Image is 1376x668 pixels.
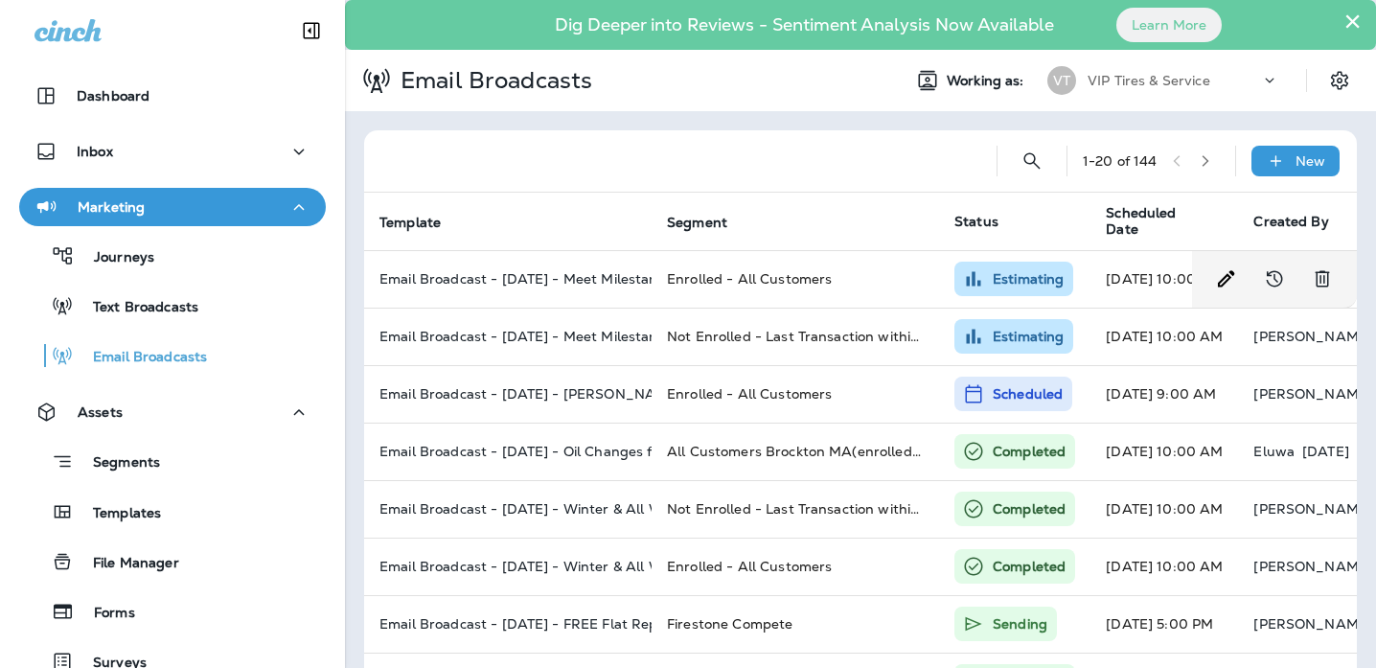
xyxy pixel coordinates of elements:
button: View Changelog [1255,260,1294,298]
span: Not Enrolled - Last Transaction within X days [667,328,967,345]
button: Delete Broadcast [1303,260,1342,298]
p: Sending [993,614,1047,633]
p: Marketing [78,199,145,215]
p: Email Broadcast - Oct 6 2025 - Meet Milestar Winterguard - Enrolled [379,271,636,287]
span: Enrolled - All Customers [667,385,832,403]
p: Email Broadcasts [393,66,592,95]
p: [PERSON_NAME] [1253,386,1372,402]
p: Email Broadcast - Sept 30 2025 - FREE Flat Repair - Firestone Compete [379,616,636,632]
span: Not Enrolled - Last Transaction within X days [667,500,967,518]
button: Assets [19,393,326,431]
span: Enrolled - All Customers [667,270,832,288]
p: Inbox [77,144,113,159]
button: Marketing [19,188,326,226]
button: Inbox [19,132,326,171]
p: Email Broadcast - Oct 1 2025 - Winter & All Weather Tires, Rebates, Financing - Enrolled [379,559,636,574]
p: Estimating [993,327,1064,346]
button: Templates [19,492,326,532]
p: File Manager [74,555,179,573]
p: Assets [78,404,123,420]
button: Settings [1322,63,1357,98]
p: Forms [75,605,135,623]
td: [DATE] 10:00 AM [1090,423,1238,480]
span: Scheduled Date [1106,205,1205,238]
p: Templates [74,505,161,523]
button: Journeys [19,236,326,276]
button: Forms [19,591,326,632]
td: [DATE] 10:00 AM [1090,480,1238,538]
span: Template [379,215,441,231]
p: New [1296,153,1325,169]
p: [PERSON_NAME] [1253,616,1372,632]
p: Dig Deeper into Reviews - Sentiment Analysis Now Available [499,22,1110,28]
button: Edit Broadcast [1207,260,1246,298]
p: Dashboard [77,88,149,104]
td: [DATE] 10:00 AM [1090,250,1238,308]
span: Segment [667,214,752,231]
span: Working as: [947,73,1028,89]
p: Email Broadcasts [74,349,207,367]
button: Segments [19,441,326,482]
p: Scheduled [993,384,1063,403]
button: Collapse Sidebar [285,12,338,50]
button: Dashboard [19,77,326,115]
span: Template [379,214,466,231]
p: Segments [74,454,160,473]
div: 1 - 20 of 144 [1083,153,1158,169]
button: Email Broadcasts [19,335,326,376]
p: Email Broadcast - Oct 3 2025 - Irving Cross Promo - All Customers [379,386,636,402]
p: Completed [993,499,1066,518]
span: Scheduled Date [1106,205,1230,238]
div: VT [1047,66,1076,95]
p: Email Broadcast - Oct 6 2025 - Meet Milestar Winterguard - Unenrolled [379,329,636,344]
td: [DATE] 10:00 AM [1090,308,1238,365]
span: Firestone Compete [667,615,792,633]
button: Text Broadcasts [19,286,326,326]
td: [DATE] 5:00 PM [1090,595,1238,653]
p: [DATE] [1302,444,1349,459]
p: Eluwa [1253,444,1295,459]
p: [PERSON_NAME] [1253,559,1372,574]
p: Journeys [75,249,154,267]
span: Segment [667,215,727,231]
span: Enrolled - All Customers [667,558,832,575]
span: Status [954,213,998,230]
span: All Customers Brockton MA(enrolled/not enrolled) [667,443,1005,460]
p: Estimating [993,269,1064,288]
p: VIP Tires & Service [1088,73,1210,88]
p: Email Broadcast - Oct 1 2025 - Oil Changes for HS Band - Brockton Only [379,444,636,459]
p: Completed [993,557,1066,576]
button: Learn More [1116,8,1222,42]
button: Search Email Broadcasts [1013,142,1051,180]
p: [PERSON_NAME] [1253,501,1372,517]
p: Text Broadcasts [74,299,198,317]
span: Created By [1253,213,1328,230]
button: File Manager [19,541,326,582]
button: Close [1343,6,1362,36]
td: [DATE] 10:00 AM [1090,538,1238,595]
p: Email Broadcast - Oct 1 2025 - Winter & All Weather Tires, Rebates, Financing - Unenrolled [379,501,636,517]
p: Completed [993,442,1066,461]
td: [DATE] 9:00 AM [1090,365,1238,423]
p: [PERSON_NAME] [1253,329,1372,344]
